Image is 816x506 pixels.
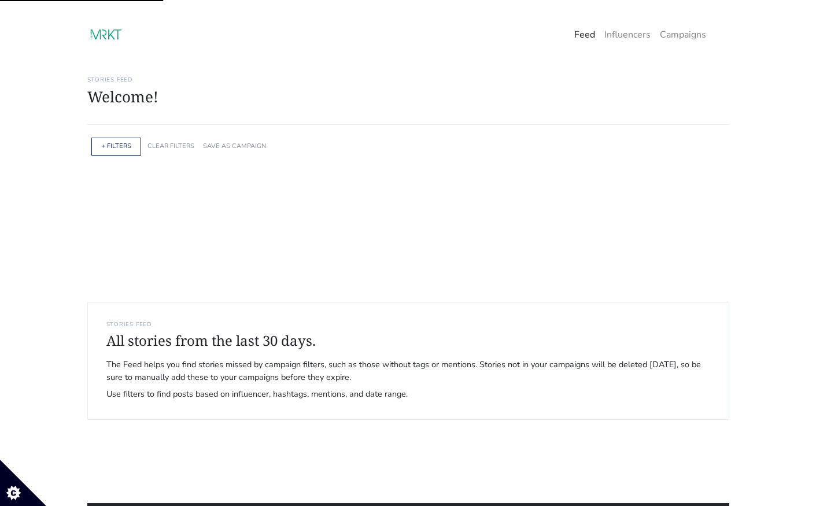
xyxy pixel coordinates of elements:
a: SAVE AS CAMPAIGN [203,142,266,150]
a: Feed [570,23,600,46]
h4: All stories from the last 30 days. [106,333,710,349]
a: Influencers [600,23,655,46]
h1: Welcome! [87,88,729,106]
span: Use filters to find posts based on influencer, hashtags, mentions, and date range. [106,388,710,401]
img: 17:23:10_1694020990 [87,25,124,45]
a: + FILTERS [101,142,131,150]
a: Campaigns [655,23,711,46]
h6: STORIES FEED [106,321,710,328]
span: The Feed helps you find stories missed by campaign filters, such as those without tags or mention... [106,359,710,383]
a: CLEAR FILTERS [147,142,194,150]
h6: Stories Feed [87,76,729,83]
